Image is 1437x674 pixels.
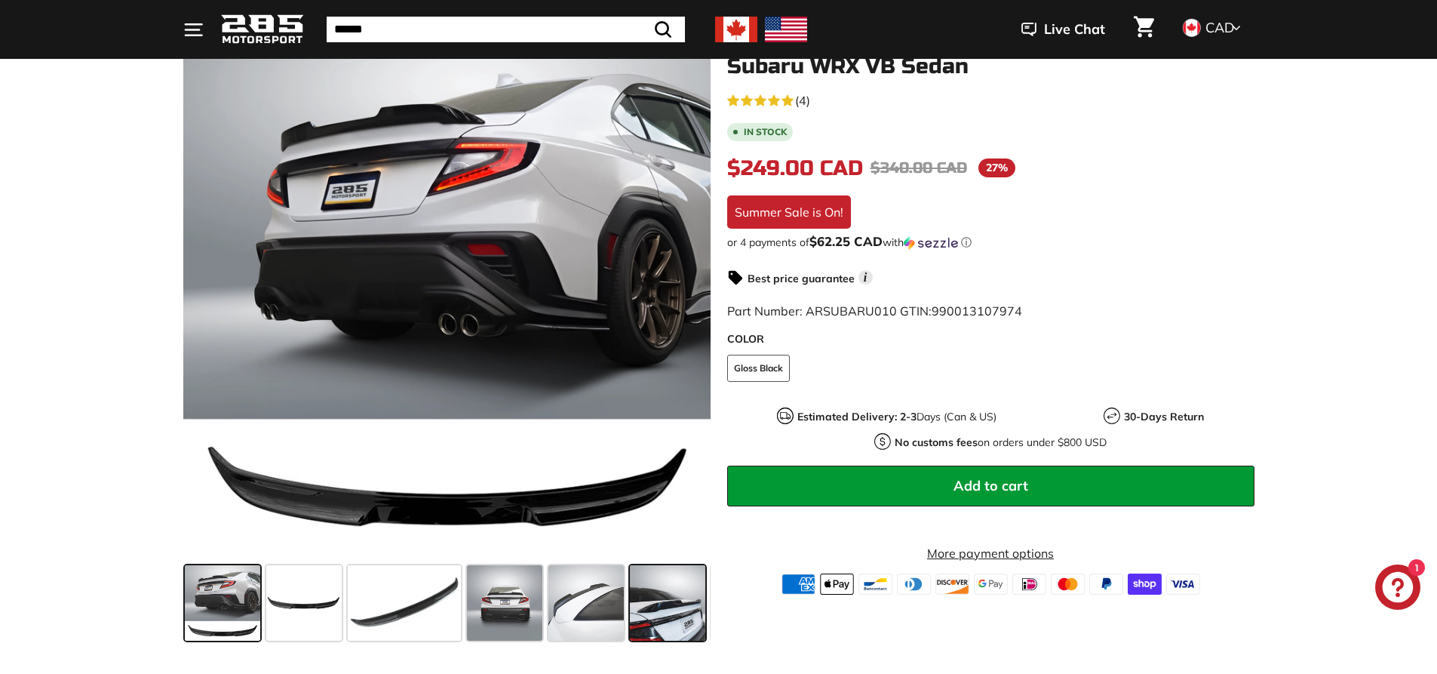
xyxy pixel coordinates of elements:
[1371,565,1425,614] inbox-online-store-chat: Shopify online store chat
[727,331,1254,347] label: COLOR
[727,303,1022,319] span: Part Number: ARSUBARU010 GTIN:
[974,574,1008,595] img: google_pay
[221,12,304,48] img: Logo_285_Motorsport_areodynamics_components
[795,91,810,109] span: (4)
[858,270,873,285] span: i
[897,574,931,595] img: diners_club
[727,544,1254,562] a: More payment options
[1125,4,1163,55] a: Cart
[1044,20,1105,39] span: Live Chat
[727,90,1254,109] a: 5.0 rating (4 votes)
[935,574,969,595] img: discover
[870,158,967,177] span: $340.00 CAD
[1051,574,1085,595] img: master
[727,195,851,229] div: Summer Sale is On!
[904,236,958,250] img: Sezzle
[727,235,1254,250] div: or 4 payments of with
[744,128,787,137] b: In stock
[797,410,917,423] strong: Estimated Delivery: 2-3
[727,235,1254,250] div: or 4 payments of$62.25 CADwithSezzle Click to learn more about Sezzle
[895,435,978,449] strong: No customs fees
[858,574,892,595] img: bancontact
[781,574,815,595] img: american_express
[895,435,1107,451] p: on orders under $800 USD
[1002,11,1125,48] button: Live Chat
[727,466,1254,506] button: Add to cart
[1089,574,1123,595] img: paypal
[797,409,996,425] p: Days (Can & US)
[1124,410,1204,423] strong: 30-Days Return
[809,233,883,249] span: $62.25 CAD
[932,303,1022,319] span: 990013107974
[1166,574,1200,595] img: visa
[1012,574,1046,595] img: ideal
[727,32,1254,78] h1: Duckbill Style Trunk Spoiler - [DATE]-[DATE] Subaru WRX VB Sedan
[978,158,1015,177] span: 27%
[327,17,685,42] input: Search
[953,477,1028,494] span: Add to cart
[727,155,863,181] span: $249.00 CAD
[1205,19,1234,36] span: CAD
[1128,574,1162,595] img: shopify_pay
[748,272,855,285] strong: Best price guarantee
[820,574,854,595] img: apple_pay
